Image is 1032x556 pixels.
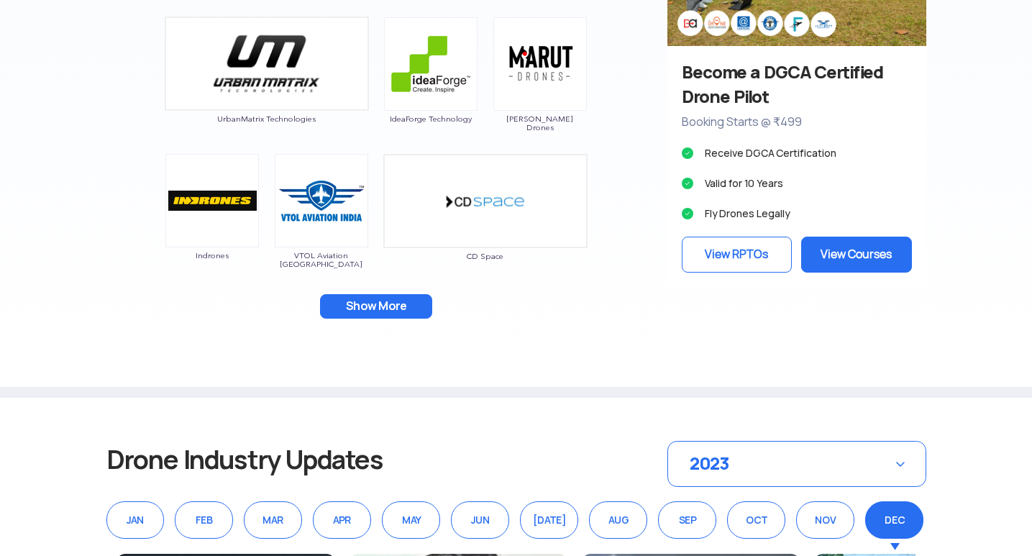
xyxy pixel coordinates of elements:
[727,501,785,539] div: OCT
[165,114,369,123] span: UrbanMatrix Technologies
[383,57,478,123] a: IdeaForge Technology
[165,57,369,124] a: UrbanMatrix Technologies
[682,204,912,224] li: Fly Drones Legally
[165,17,369,111] img: ic_urbanmatrix_double.png
[384,17,478,111] img: ic_ideaforge.png
[274,193,369,268] a: VTOL Aviation [GEOGRAPHIC_DATA]
[274,251,369,268] span: VTOL Aviation [GEOGRAPHIC_DATA]
[165,251,260,260] span: Indrones
[589,501,647,539] div: AUG
[382,501,440,539] div: MAY
[383,193,588,260] a: CD Space
[165,193,260,260] a: Indrones
[275,154,368,247] img: ic_vtolaviation.png
[801,237,912,273] a: View Courses
[690,452,729,475] span: 2023
[383,154,588,248] img: ic_cdspace_double.png
[520,501,578,539] div: [DATE]
[383,252,588,260] span: CD Space
[106,501,165,539] div: JAN
[682,60,912,109] h3: Become a DGCA Certified Drone Pilot
[106,441,436,478] h3: Drone Industry Updates
[493,17,587,111] img: ic_marutdrones.png
[796,501,854,539] div: NOV
[165,154,259,247] img: ic_indrones.png
[865,501,923,539] div: DEC
[682,143,912,163] li: Receive DGCA Certification
[682,173,912,193] li: Valid for 10 Years
[313,501,371,539] div: APR
[451,501,509,539] div: JUN
[493,114,588,132] span: [PERSON_NAME] Drones
[244,501,302,539] div: MAR
[383,114,478,123] span: IdeaForge Technology
[658,501,716,539] div: SEP
[175,501,233,539] div: FEB
[682,237,793,273] a: View RPTOs
[682,113,912,132] p: Booking Starts @ ₹499
[320,294,432,319] button: Show More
